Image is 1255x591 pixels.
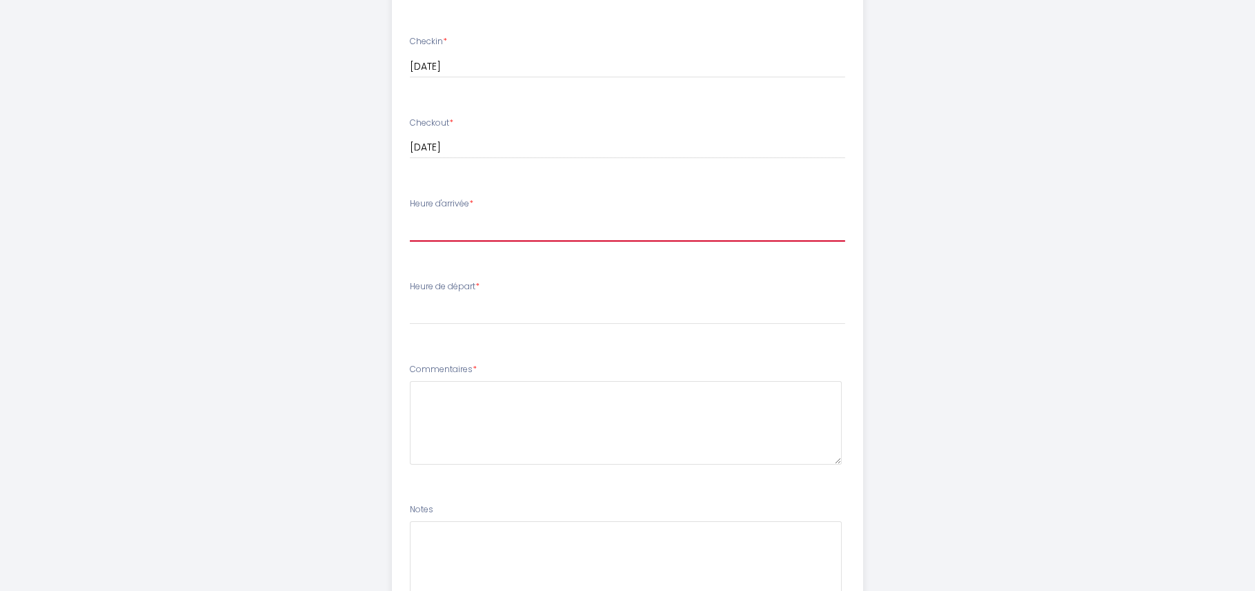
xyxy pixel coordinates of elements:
[410,197,473,211] label: Heure d'arrivée
[410,117,453,130] label: Checkout
[410,503,433,516] label: Notes
[410,280,480,293] label: Heure de départ
[410,363,477,376] label: Commentaires
[410,35,447,48] label: Checkin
